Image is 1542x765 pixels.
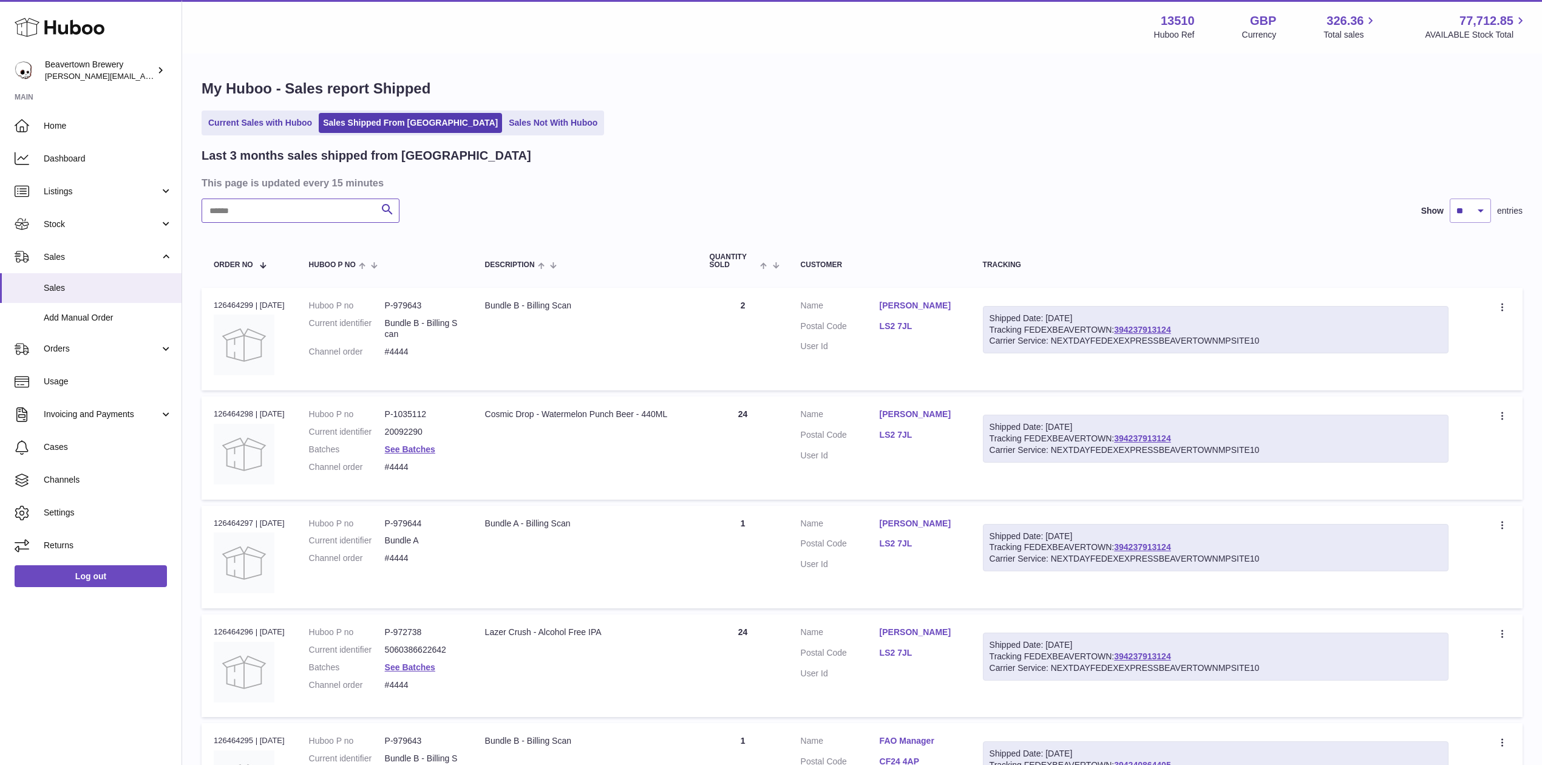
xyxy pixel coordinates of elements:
dt: Huboo P no [309,409,385,420]
dt: Name [801,409,880,423]
dd: #4444 [385,461,461,473]
div: Cosmic Drop - Watermelon Punch Beer - 440ML [485,409,685,420]
a: Current Sales with Huboo [204,113,316,133]
div: 126464296 | [DATE] [214,627,285,637]
dt: Huboo P no [309,627,385,638]
div: Bundle A - Billing Scan [485,518,685,529]
dt: Current identifier [309,318,385,341]
dt: Huboo P no [309,518,385,529]
label: Show [1421,205,1444,217]
dd: 20092290 [385,426,461,438]
dt: Current identifier [309,426,385,438]
dt: Name [801,735,880,750]
span: Orders [44,343,160,355]
dt: Channel order [309,346,385,358]
dd: P-972738 [385,627,461,638]
dd: Bundle B - Billing Scan [385,318,461,341]
span: Invoicing and Payments [44,409,160,420]
img: Matthew.McCormack@beavertownbrewery.co.uk [15,61,33,80]
div: Currency [1242,29,1277,41]
dt: Name [801,518,880,532]
span: entries [1497,205,1523,217]
div: Tracking FEDEXBEAVERTOWN: [983,306,1449,354]
span: Quantity Sold [710,253,758,269]
td: 1 [698,506,789,608]
span: Stock [44,219,160,230]
h1: My Huboo - Sales report Shipped [202,79,1523,98]
div: 126464299 | [DATE] [214,300,285,311]
span: Dashboard [44,153,172,165]
a: 394237913124 [1114,542,1170,552]
img: no-photo.jpg [214,532,274,593]
span: Add Manual Order [44,312,172,324]
div: Tracking FEDEXBEAVERTOWN: [983,415,1449,463]
dd: 5060386622642 [385,644,461,656]
td: 2 [698,288,789,390]
div: Shipped Date: [DATE] [990,313,1442,324]
a: [PERSON_NAME] [880,409,959,420]
a: FAO Manager [880,735,959,747]
dd: #4444 [385,346,461,358]
span: Home [44,120,172,132]
div: Beavertown Brewery [45,59,154,82]
span: Channels [44,474,172,486]
dt: Channel order [309,552,385,564]
a: [PERSON_NAME] [880,627,959,638]
td: 24 [698,614,789,717]
dt: Huboo P no [309,735,385,747]
dd: P-979643 [385,735,461,747]
div: Shipped Date: [DATE] [990,531,1442,542]
span: [PERSON_NAME][EMAIL_ADDRESS][PERSON_NAME][DOMAIN_NAME] [45,71,308,81]
dd: #4444 [385,679,461,691]
span: Huboo P no [309,261,356,269]
div: Bundle B - Billing Scan [485,735,685,747]
div: Huboo Ref [1154,29,1195,41]
div: Shipped Date: [DATE] [990,748,1442,760]
dt: User Id [801,341,880,352]
a: 394237913124 [1114,433,1170,443]
span: Total sales [1323,29,1377,41]
a: [PERSON_NAME] [880,300,959,311]
dt: Postal Code [801,647,880,662]
dt: Channel order [309,679,385,691]
dt: Huboo P no [309,300,385,311]
a: LS2 7JL [880,538,959,549]
dt: Current identifier [309,535,385,546]
div: Customer [801,261,959,269]
dt: Postal Code [801,538,880,552]
dt: User Id [801,668,880,679]
span: Settings [44,507,172,518]
strong: GBP [1250,13,1276,29]
span: 77,712.85 [1459,13,1513,29]
dt: Channel order [309,461,385,473]
a: See Batches [385,444,435,454]
dt: User Id [801,559,880,570]
dt: Postal Code [801,429,880,444]
strong: 13510 [1161,13,1195,29]
a: 77,712.85 AVAILABLE Stock Total [1425,13,1527,41]
a: Log out [15,565,167,587]
dt: Name [801,300,880,314]
dt: Current identifier [309,644,385,656]
a: LS2 7JL [880,321,959,332]
div: Bundle B - Billing Scan [485,300,685,311]
dt: User Id [801,450,880,461]
div: 126464297 | [DATE] [214,518,285,529]
span: Returns [44,540,172,551]
dt: Batches [309,662,385,673]
img: no-photo.jpg [214,424,274,484]
div: 126464295 | [DATE] [214,735,285,746]
dd: P-979643 [385,300,461,311]
dt: Name [801,627,880,641]
span: Cases [44,441,172,453]
div: Carrier Service: NEXTDAYFEDEXEXPRESSBEAVERTOWNMPSITE10 [990,444,1442,456]
a: Sales Not With Huboo [504,113,602,133]
img: no-photo.jpg [214,314,274,375]
h3: This page is updated every 15 minutes [202,176,1520,189]
a: See Batches [385,662,435,672]
div: Carrier Service: NEXTDAYFEDEXEXPRESSBEAVERTOWNMPSITE10 [990,553,1442,565]
div: Shipped Date: [DATE] [990,639,1442,651]
div: Shipped Date: [DATE] [990,421,1442,433]
span: Order No [214,261,253,269]
h2: Last 3 months sales shipped from [GEOGRAPHIC_DATA] [202,148,531,164]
